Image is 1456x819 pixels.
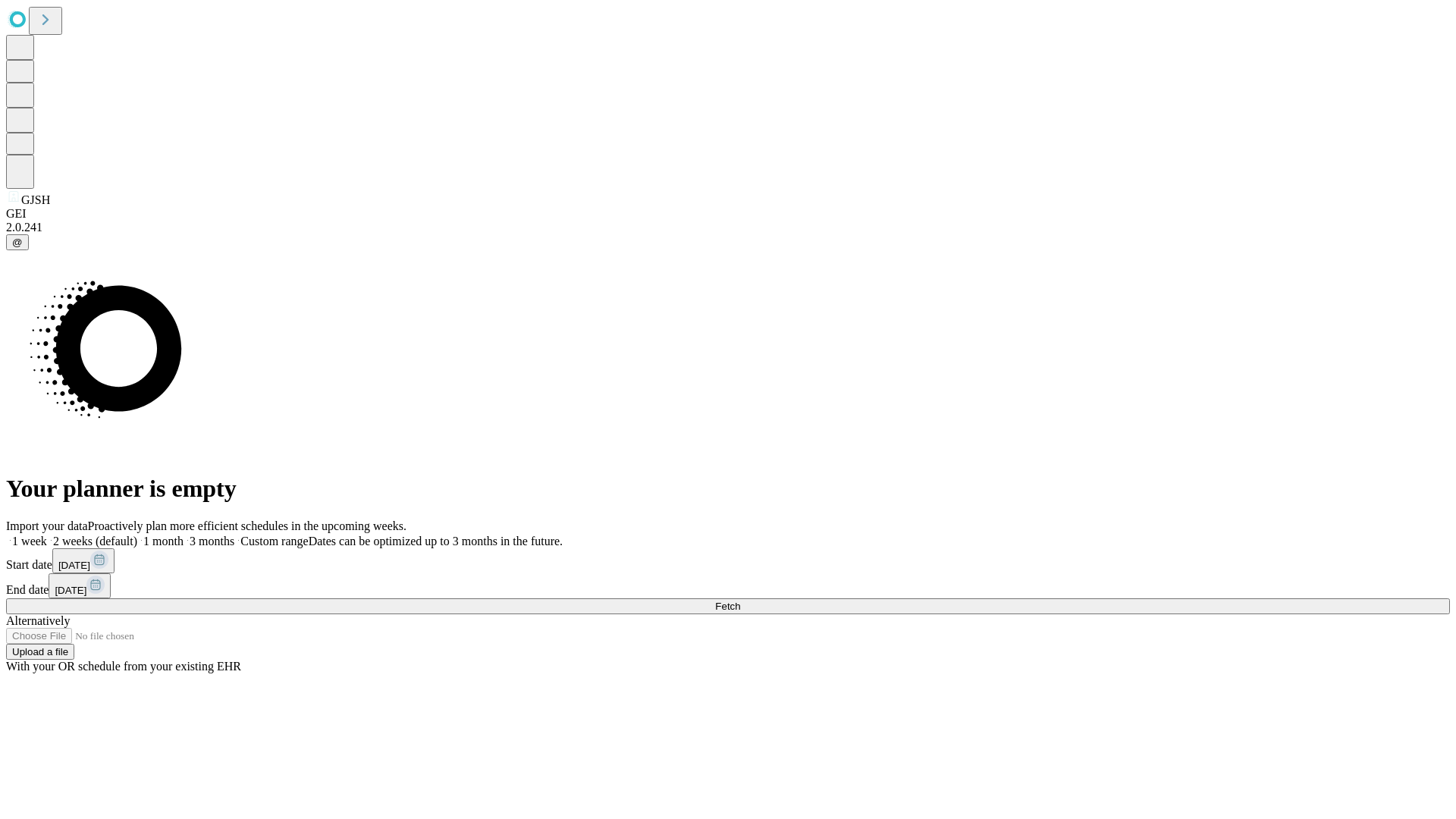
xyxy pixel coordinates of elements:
span: Custom range [240,535,308,548]
span: 2 weeks (default) [53,535,137,548]
div: 2.0.241 [6,221,1450,234]
span: 1 month [143,535,184,548]
span: 1 week [12,535,47,548]
span: GJSH [21,193,50,206]
button: Upload a file [6,644,74,660]
span: Import your data [6,519,88,532]
div: End date [6,573,1450,598]
span: With your OR schedule from your existing EHR [6,660,241,673]
span: [DATE] [55,585,86,596]
button: @ [6,234,29,250]
span: [DATE] [58,560,90,571]
h1: Your planner is empty [6,475,1450,503]
div: GEI [6,207,1450,221]
span: @ [12,237,23,248]
button: [DATE] [49,573,111,598]
span: 3 months [190,535,234,548]
span: Fetch [715,601,740,612]
span: Dates can be optimized up to 3 months in the future. [309,535,563,548]
span: Alternatively [6,614,70,627]
button: Fetch [6,598,1450,614]
span: Proactively plan more efficient schedules in the upcoming weeks. [88,519,406,532]
div: Start date [6,548,1450,573]
button: [DATE] [52,548,115,573]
